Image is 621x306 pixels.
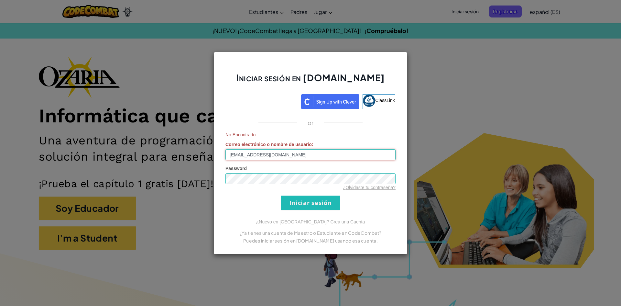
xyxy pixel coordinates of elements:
[223,94,301,108] iframe: Botón Iniciar sesión con Google
[225,166,247,171] span: Password
[225,131,396,138] span: No Encontrado
[375,97,395,103] span: ClassLink
[363,95,375,107] img: classlink-logo-small.png
[343,185,396,190] a: ¿Olvidaste tu contraseña?
[225,72,396,90] h2: Iniciar sesión en [DOMAIN_NAME]
[225,229,396,237] p: ¿Ya tienes una cuenta de Maestro o Estudiante en CodeCombat?
[308,119,314,127] p: or
[281,196,340,210] input: Iniciar sesión
[256,219,365,224] a: ¿Nuevo en [GEOGRAPHIC_DATA]? Crea una Cuenta
[225,141,313,148] label: :
[301,94,359,109] img: clever_sso_button@2x.png
[225,142,312,147] span: Correo electrónico o nombre de usuario
[225,237,396,244] p: Puedes iniciar sesión en [DOMAIN_NAME] usando esa cuenta.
